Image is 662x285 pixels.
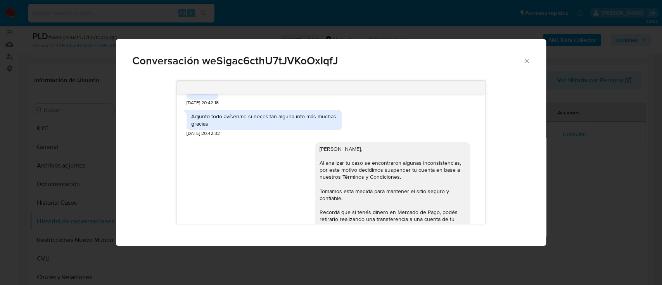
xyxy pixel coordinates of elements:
[132,55,523,66] span: Conversación weSigac6cthU7tJVKoOxIqfJ
[187,130,220,137] span: [DATE] 20:42:32
[320,145,465,258] div: [PERSON_NAME], Al analizar tu caso se encontraron algunas inconsistencias, por este motivo decidi...
[191,113,337,127] div: Adjunto todo avísenme si necesitan alguna info más muchas gracias
[187,100,219,106] span: [DATE] 20:42:18
[523,57,530,64] button: Cerrar
[116,39,546,246] div: Comunicación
